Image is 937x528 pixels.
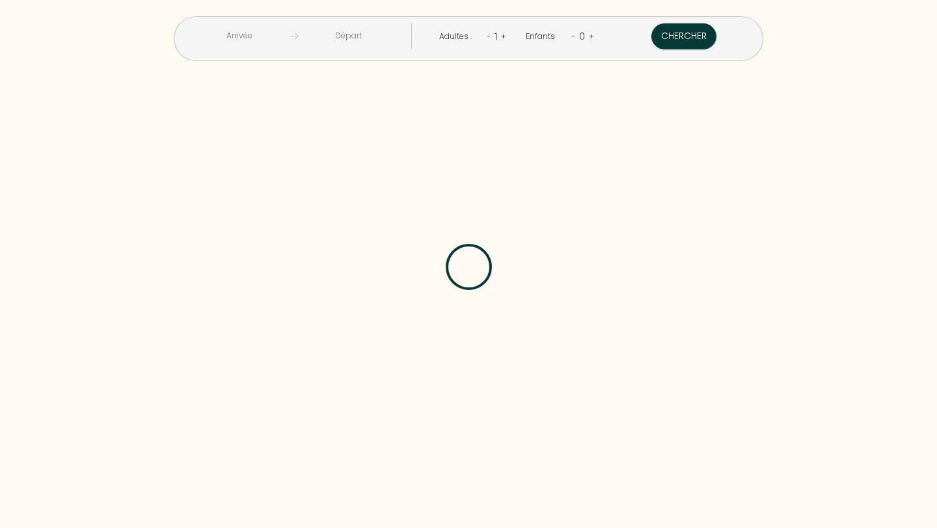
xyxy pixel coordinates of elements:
input: Arrivée [189,23,289,49]
a: + [500,30,506,42]
div: Enfants [526,31,560,43]
button: Chercher [651,23,716,49]
div: 0 [576,26,588,47]
div: 1 [491,26,500,47]
a: - [571,30,576,42]
a: - [487,30,491,42]
input: Départ [299,23,398,49]
img: guests [289,31,299,41]
a: + [588,30,594,42]
div: Adultes [439,31,473,43]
